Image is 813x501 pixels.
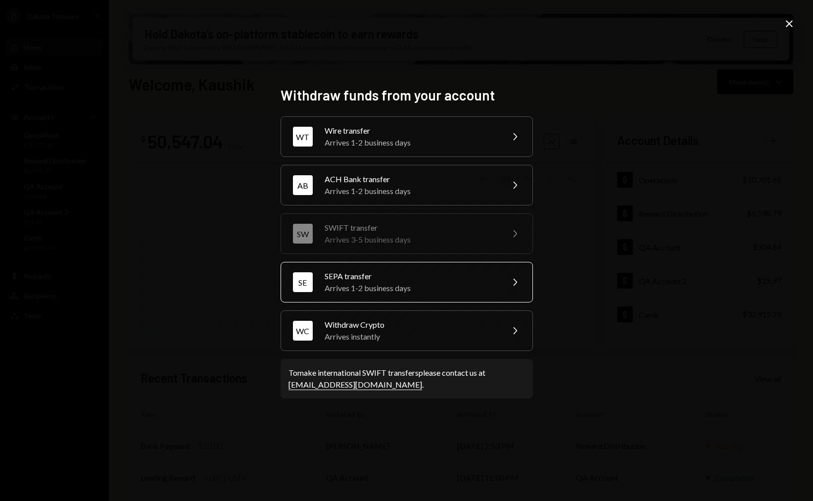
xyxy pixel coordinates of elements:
[325,185,497,197] div: Arrives 1-2 business days
[288,380,422,390] a: [EMAIL_ADDRESS][DOMAIN_NAME]
[325,125,497,137] div: Wire transfer
[281,213,533,254] button: SWSWIFT transferArrives 3-5 business days
[293,272,313,292] div: SE
[325,270,497,282] div: SEPA transfer
[325,222,497,234] div: SWIFT transfer
[281,86,533,105] h2: Withdraw funds from your account
[281,165,533,205] button: ABACH Bank transferArrives 1-2 business days
[293,175,313,195] div: AB
[281,262,533,302] button: SESEPA transferArrives 1-2 business days
[325,173,497,185] div: ACH Bank transfer
[293,321,313,341] div: WC
[325,331,497,343] div: Arrives instantly
[325,234,497,246] div: Arrives 3-5 business days
[325,137,497,149] div: Arrives 1-2 business days
[293,224,313,244] div: SW
[281,310,533,351] button: WCWithdraw CryptoArrives instantly
[281,116,533,157] button: WTWire transferArrives 1-2 business days
[325,282,497,294] div: Arrives 1-2 business days
[293,127,313,147] div: WT
[288,367,525,391] div: To make international SWIFT transfers please contact us at .
[325,319,497,331] div: Withdraw Crypto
